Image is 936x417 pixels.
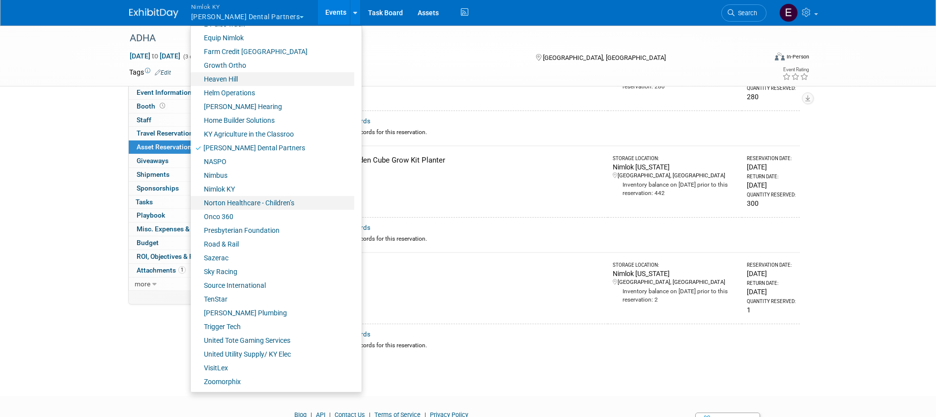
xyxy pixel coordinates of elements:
[191,141,354,155] a: [PERSON_NAME] Dental Partners
[178,266,186,274] span: 1
[126,29,752,47] div: ADHA
[129,86,231,99] a: Event Information
[191,72,354,86] a: Heaven Hill
[191,31,354,45] a: Equip Nimlok
[191,223,354,237] a: Presbyterian Foundation
[613,180,738,197] div: Inventory balance on [DATE] prior to this reservation: 442
[191,1,304,12] span: Nimlok KY
[191,58,354,72] a: Growth Ortho
[191,306,354,320] a: [PERSON_NAME] Plumbing
[613,278,738,286] div: [GEOGRAPHIC_DATA], [GEOGRAPHIC_DATA]
[137,184,179,192] span: Sponsorships
[775,53,785,60] img: Format-Inperson.png
[137,170,170,178] span: Shipments
[191,100,354,113] a: [PERSON_NAME] Hearing
[747,305,795,315] div: 1
[191,182,354,196] a: Nimlok KY
[721,4,766,22] a: Search
[782,67,809,72] div: Event Rating
[613,269,738,278] div: Nimlok [US_STATE]
[747,173,795,180] div: Return Date:
[129,8,178,18] img: ExhibitDay
[779,3,798,22] img: Elizabeth Griffin
[182,54,203,60] span: (3 days)
[613,286,738,304] div: Inventory balance on [DATE] prior to this reservation: 2
[191,168,354,182] a: Nimbus
[137,143,207,151] span: Asset Reservations
[129,278,231,291] a: more
[709,51,810,66] div: Event Format
[613,262,738,269] div: Storage Location:
[191,347,354,361] a: United Utility Supply/ KY Elec
[191,196,354,210] a: Norton Healthcare - Children’s
[191,86,354,100] a: Helm Operations
[191,45,354,58] a: Farm Credit [GEOGRAPHIC_DATA]
[129,250,231,263] a: ROI, Objectives & ROO
[191,127,354,141] a: KY Agriculture in the Classroo
[191,251,354,265] a: Sazerac
[137,157,169,165] span: Giveaways
[191,292,354,306] a: TenStar
[191,265,354,278] a: Sky Racing
[315,262,604,272] div: Steamer
[735,9,757,17] span: Search
[129,209,231,222] a: Playbook
[137,116,151,124] span: Staff
[191,155,354,168] a: NASPO
[613,155,738,162] div: Storage Location:
[747,155,795,162] div: Reservation Date:
[191,320,354,334] a: Trigger Tech
[786,53,809,60] div: In-Person
[155,69,171,76] a: Edit
[129,236,231,250] a: Budget
[747,287,795,297] div: [DATE]
[191,334,354,347] a: United Tote Gaming Services
[129,67,171,77] td: Tags
[747,280,795,287] div: Return Date:
[315,155,604,166] div: Promo - Wooden Cube Grow Kit Planter
[129,264,231,277] a: Attachments1
[137,211,165,219] span: Playbook
[747,262,795,269] div: Reservation Date:
[158,102,167,110] span: Booth not reserved yet
[747,85,795,92] div: Quantity Reserved:
[191,210,354,223] a: Onco 360
[317,341,796,350] div: No logistical records for this reservation.
[191,278,354,292] a: Source International
[129,182,231,195] a: Sponsorships
[317,235,796,243] div: No logistical records for this reservation.
[317,128,796,137] div: No logistical records for this reservation.
[747,92,795,102] div: 280
[137,88,192,96] span: Event Information
[137,129,197,137] span: Travel Reservations
[136,198,153,206] span: Tasks
[129,100,231,113] a: Booth
[747,269,795,278] div: [DATE]
[129,140,231,154] a: Asset Reservations16
[747,198,795,208] div: 300
[613,172,738,180] div: [GEOGRAPHIC_DATA], [GEOGRAPHIC_DATA]
[613,162,738,172] div: Nimlok [US_STATE]
[191,361,354,375] a: VisitLex
[135,280,150,288] span: more
[129,52,181,60] span: [DATE] [DATE]
[191,237,354,251] a: Road & Rail
[137,266,186,274] span: Attachments
[129,222,231,236] a: Misc. Expenses & Credits
[129,195,231,209] a: Tasks
[747,180,795,190] div: [DATE]
[137,252,202,260] span: ROI, Objectives & ROO
[137,225,213,233] span: Misc. Expenses & Credits
[129,168,231,181] a: Shipments
[747,298,795,305] div: Quantity Reserved:
[747,192,795,198] div: Quantity Reserved:
[191,375,354,389] a: Zoomorphix
[191,113,354,127] a: Home Builder Solutions
[137,102,167,110] span: Booth
[747,162,795,172] div: [DATE]
[137,239,159,247] span: Budget
[129,127,231,140] a: Travel Reservations
[150,52,160,60] span: to
[129,154,231,167] a: Giveaways
[543,54,666,61] span: [GEOGRAPHIC_DATA], [GEOGRAPHIC_DATA]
